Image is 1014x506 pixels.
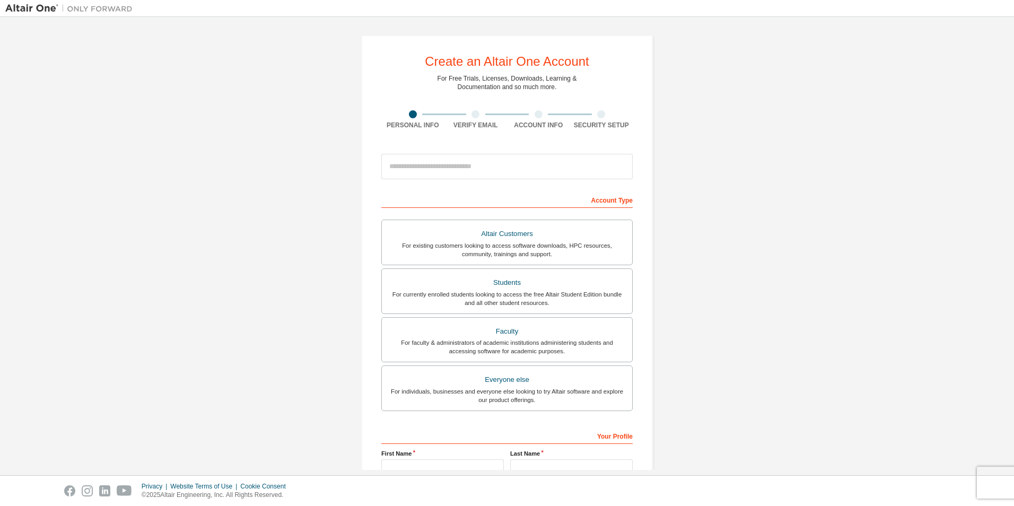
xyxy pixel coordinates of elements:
img: Altair One [5,3,138,14]
img: youtube.svg [117,485,132,496]
img: linkedin.svg [99,485,110,496]
div: For currently enrolled students looking to access the free Altair Student Edition bundle and all ... [388,290,626,307]
div: For existing customers looking to access software downloads, HPC resources, community, trainings ... [388,241,626,258]
div: Everyone else [388,372,626,387]
div: Security Setup [570,121,633,129]
img: facebook.svg [64,485,75,496]
div: Website Terms of Use [170,482,240,491]
label: First Name [381,449,504,458]
div: Personal Info [381,121,444,129]
img: instagram.svg [82,485,93,496]
div: Create an Altair One Account [425,55,589,68]
div: For faculty & administrators of academic institutions administering students and accessing softwa... [388,338,626,355]
div: Verify Email [444,121,508,129]
div: Faculty [388,324,626,339]
div: For individuals, businesses and everyone else looking to try Altair software and explore our prod... [388,387,626,404]
div: Privacy [142,482,170,491]
div: For Free Trials, Licenses, Downloads, Learning & Documentation and so much more. [438,74,577,91]
div: Cookie Consent [240,482,292,491]
div: Altair Customers [388,226,626,241]
p: © 2025 Altair Engineering, Inc. All Rights Reserved. [142,491,292,500]
div: Your Profile [381,427,633,444]
label: Last Name [510,449,633,458]
div: Account Info [507,121,570,129]
div: Students [388,275,626,290]
div: Account Type [381,191,633,208]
